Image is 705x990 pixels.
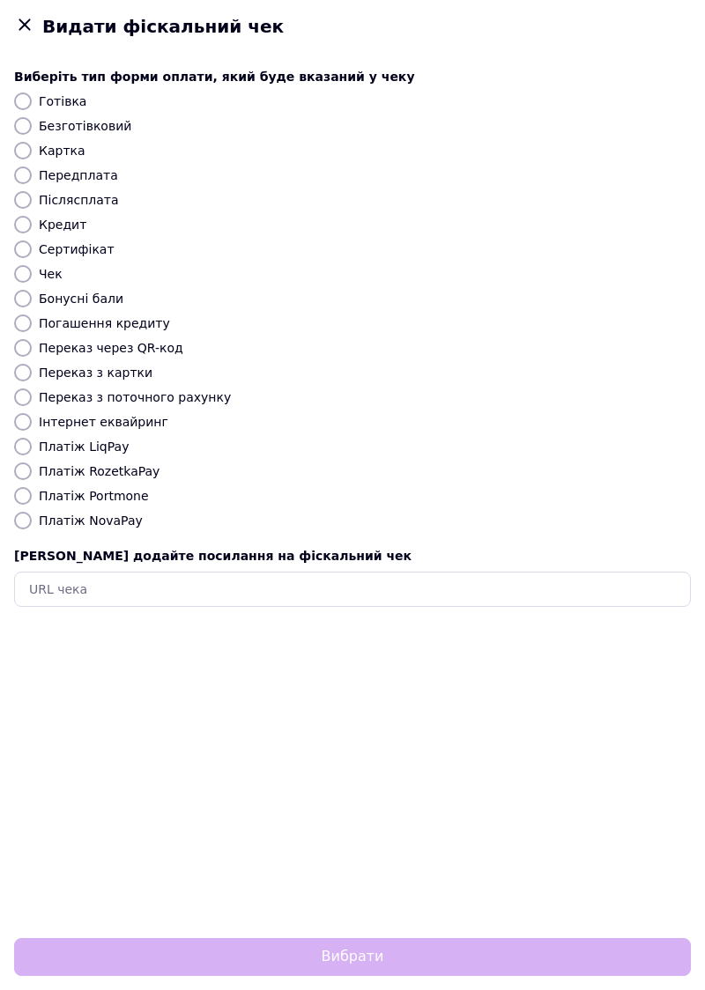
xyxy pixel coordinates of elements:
label: Бонусні бали [39,292,123,306]
span: Видати фіскальний чек [42,14,691,40]
span: [PERSON_NAME] додайте посилання на фіскальний чек [14,549,412,563]
label: Платіж LiqPay [39,440,129,454]
span: Виберіть тип форми оплати, який буде вказаний у чеку [14,70,415,84]
label: Картка [39,144,85,158]
label: Переказ через QR-код [39,341,183,355]
label: Інтернет еквайринг [39,415,168,429]
label: Чек [39,267,63,281]
label: Післясплата [39,193,119,207]
label: Готівка [39,94,86,108]
label: Безготівковий [39,119,131,133]
label: Переказ з картки [39,366,152,380]
label: Платіж RozetkaPay [39,464,160,478]
label: Платіж NovaPay [39,513,143,528]
label: Сертифікат [39,242,115,256]
label: Переказ з поточного рахунку [39,390,231,404]
label: Погашення кредиту [39,316,170,330]
label: Платіж Portmone [39,489,149,503]
label: Кредит [39,218,86,232]
label: Передплата [39,168,118,182]
input: URL чека [14,572,691,607]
